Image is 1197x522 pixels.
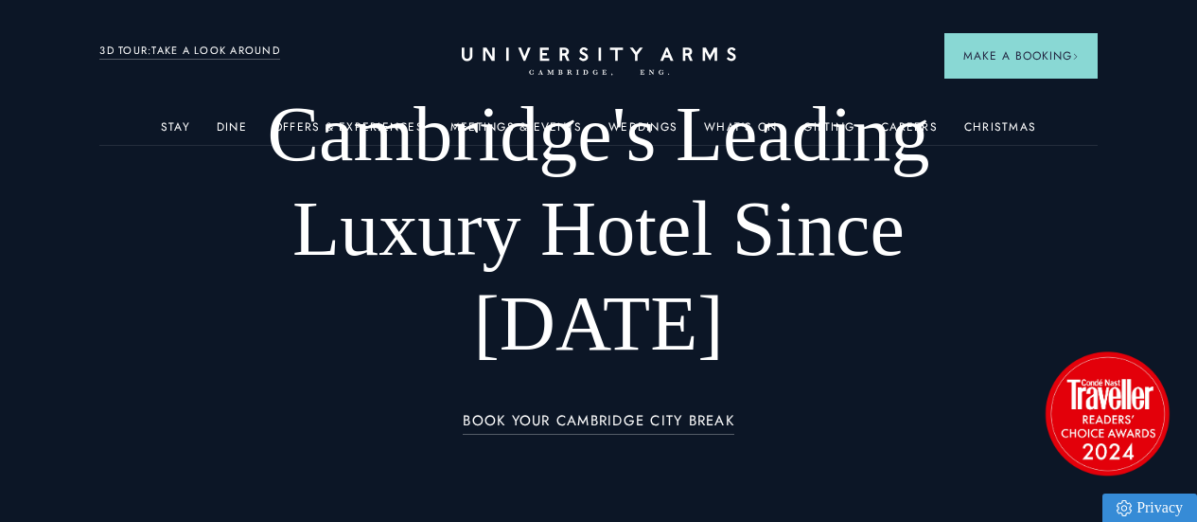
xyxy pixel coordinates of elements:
[1072,53,1079,60] img: Arrow icon
[964,120,1036,145] a: Christmas
[217,120,247,145] a: Dine
[963,47,1079,64] span: Make a Booking
[450,120,582,145] a: Meetings & Events
[273,120,424,145] a: Offers & Experiences
[200,87,997,371] h1: Cambridge's Leading Luxury Hotel Since [DATE]
[803,120,854,145] a: Gifting
[99,43,280,60] a: 3D TOUR:TAKE A LOOK AROUND
[944,33,1098,79] button: Make a BookingArrow icon
[463,413,734,435] a: BOOK YOUR CAMBRIDGE CITY BREAK
[1117,500,1132,516] img: Privacy
[608,120,678,145] a: Weddings
[462,47,736,77] a: Home
[881,120,938,145] a: Careers
[1102,494,1197,522] a: Privacy
[704,120,777,145] a: What's On
[1036,342,1178,484] img: image-2524eff8f0c5d55edbf694693304c4387916dea5-1501x1501-png
[161,120,190,145] a: Stay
